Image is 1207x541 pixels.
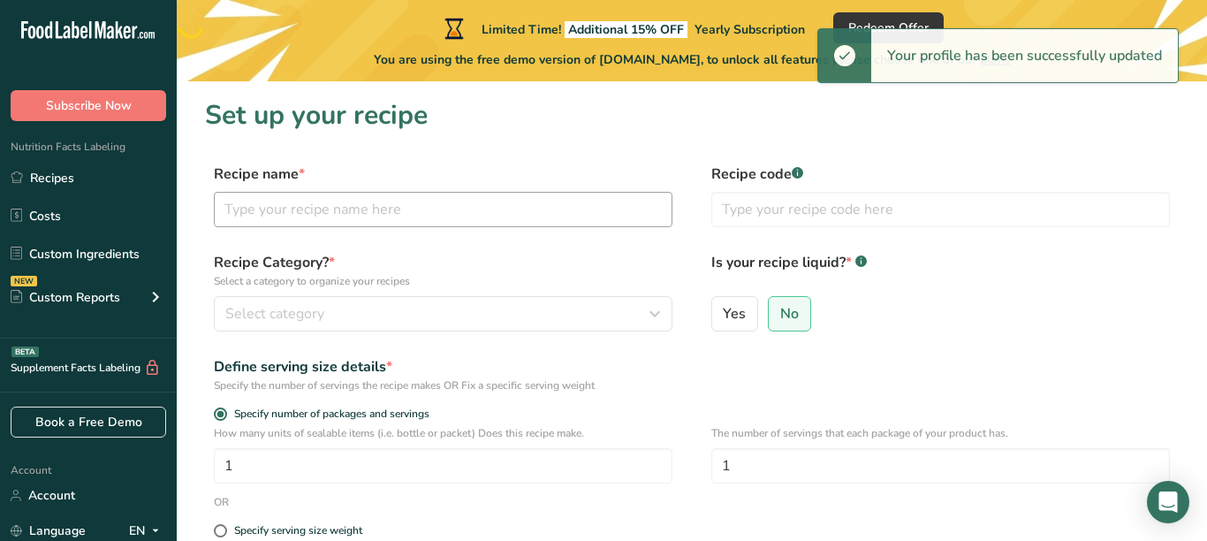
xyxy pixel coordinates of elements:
label: Is your recipe liquid? [711,252,1170,289]
input: Type your recipe code here [711,192,1170,227]
span: Yes [723,305,746,323]
div: Specify serving size weight [234,524,362,537]
span: Select category [225,303,324,324]
div: Open Intercom Messenger [1147,481,1189,523]
div: OR [214,494,229,510]
input: Type your recipe name here [214,192,672,227]
span: Yearly Subscription [695,21,805,38]
label: Recipe Category? [214,252,672,289]
div: Define serving size details [214,356,672,377]
button: Redeem Offer [833,12,944,43]
div: Your profile has been successfully updated [871,29,1178,82]
p: The number of servings that each package of your product has. [711,425,1170,441]
h1: Set up your recipe [205,95,1179,135]
button: Subscribe Now [11,90,166,121]
button: Select category [214,296,672,331]
div: BETA [11,347,39,357]
span: Additional 15% OFF [565,21,687,38]
div: Custom Reports [11,288,120,307]
p: Select a category to organize your recipes [214,273,672,289]
div: Limited Time! [441,18,805,39]
a: Book a Free Demo [11,407,166,438]
label: Recipe name [214,164,672,185]
label: Recipe code [711,164,1170,185]
span: No [780,305,799,323]
span: Subscribe Now [46,96,132,115]
span: Specify number of packages and servings [227,408,429,421]
div: Specify the number of servings the recipe makes OR Fix a specific serving weight [214,377,672,393]
p: How many units of sealable items (i.e. bottle or packet) Does this recipe make. [214,425,672,441]
span: Redeem Offer [848,19,929,37]
div: NEW [11,276,37,286]
span: You are using the free demo version of [DOMAIN_NAME], to unlock all features please choose one of... [374,50,1011,69]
